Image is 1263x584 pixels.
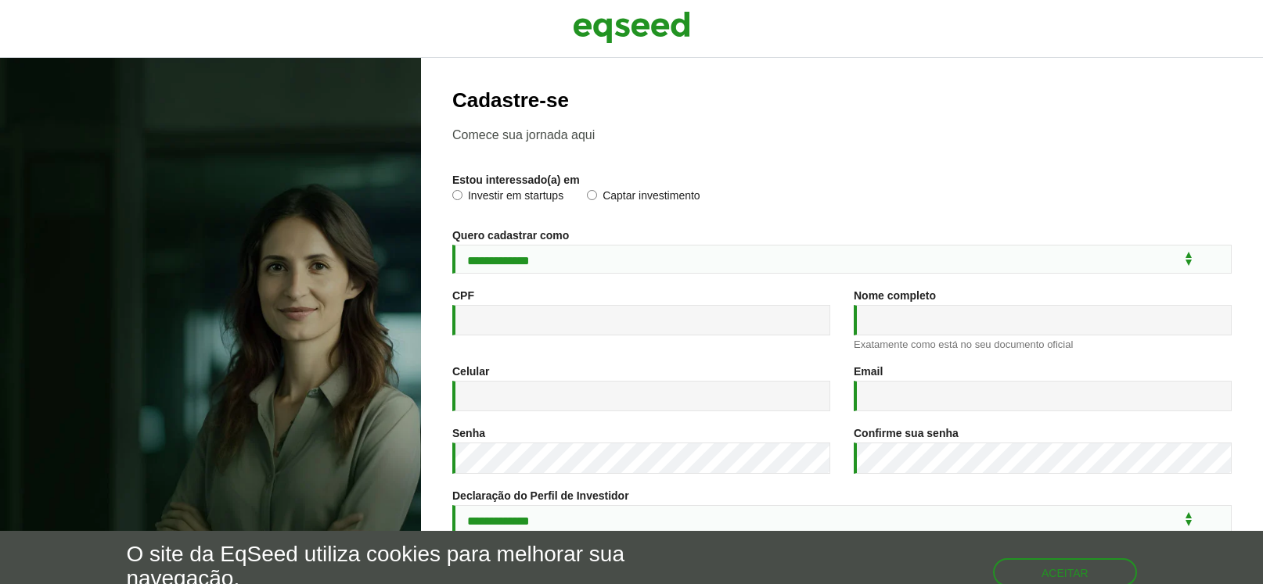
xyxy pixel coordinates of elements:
[452,230,569,241] label: Quero cadastrar como
[452,290,474,301] label: CPF
[452,490,629,501] label: Declaração do Perfil de Investidor
[452,190,563,206] label: Investir em startups
[587,190,700,206] label: Captar investimento
[854,366,883,377] label: Email
[452,190,462,200] input: Investir em startups
[854,339,1232,349] div: Exatamente como está no seu documento oficial
[452,366,489,377] label: Celular
[573,8,690,47] img: EqSeed Logo
[452,428,485,439] label: Senha
[452,89,1232,112] h2: Cadastre-se
[854,290,936,301] label: Nome completo
[452,127,1232,142] p: Comece sua jornada aqui
[854,428,959,439] label: Confirme sua senha
[587,190,597,200] input: Captar investimento
[452,174,580,185] label: Estou interessado(a) em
